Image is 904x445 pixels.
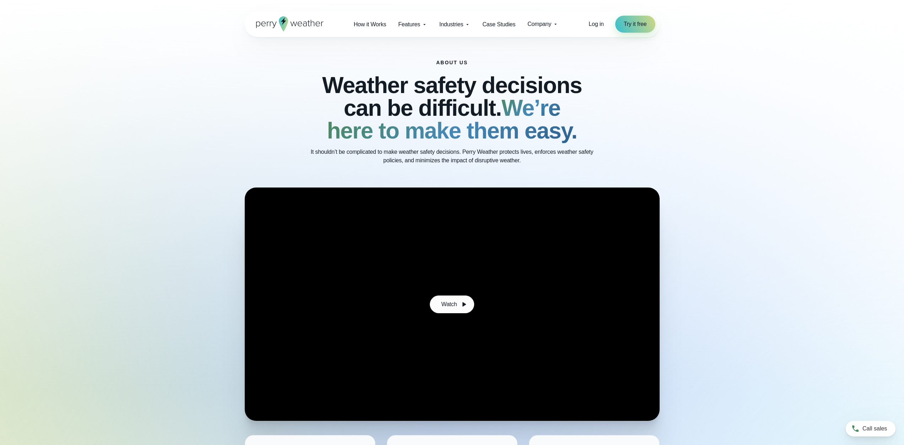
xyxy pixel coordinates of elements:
[624,20,647,28] span: Try it free
[348,17,393,32] a: How it Works
[615,16,655,33] a: Try it free
[430,295,475,313] button: Watch
[354,20,386,29] span: How it Works
[442,300,457,309] span: Watch
[476,17,521,32] a: Case Studies
[589,21,603,27] span: Log in
[589,20,603,28] a: Log in
[436,60,468,65] h1: About Us
[439,20,463,29] span: Industries
[327,95,577,143] strong: We’re here to make them easy.
[482,20,515,29] span: Case Studies
[310,148,594,165] p: It shouldn’t be complicated to make weather safety decisions. Perry Weather protects lives, enfor...
[527,20,551,28] span: Company
[846,421,895,436] a: Call sales
[398,20,420,29] span: Features
[280,74,624,142] h2: Weather safety decisions can be difficult.
[862,424,887,433] span: Call sales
